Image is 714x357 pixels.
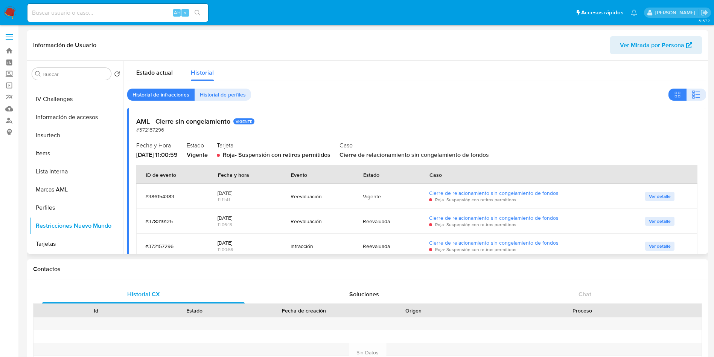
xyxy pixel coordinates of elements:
a: Notificaciones [631,9,637,16]
button: Lista Interna [29,162,123,181]
a: Salir [700,9,708,17]
button: Perfiles [29,199,123,217]
button: Volver al orden por defecto [114,71,120,79]
div: Fecha de creación [249,307,359,314]
div: Proceso [468,307,696,314]
span: Ver Mirada por Persona [620,36,684,54]
button: Buscar [35,71,41,77]
button: Marcas AML [29,181,123,199]
h1: Información de Usuario [33,41,96,49]
button: Tarjetas [29,235,123,253]
span: Accesos rápidos [581,9,623,17]
div: Estado [151,307,239,314]
span: Soluciones [349,290,379,299]
span: s [184,9,186,16]
button: Ver Mirada por Persona [610,36,702,54]
h1: Contactos [33,265,702,273]
span: Alt [174,9,180,16]
button: Items [29,144,123,162]
button: Información de accesos [29,108,123,126]
input: Buscar [43,71,108,78]
div: Origen [370,307,458,314]
span: Chat [579,290,591,299]
p: ivonne.perezonofre@mercadolibre.com.mx [655,9,698,16]
button: IV Challenges [29,90,123,108]
button: Restricciones Nuevo Mundo [29,217,123,235]
span: Historial CX [127,290,160,299]
button: search-icon [190,8,205,18]
div: Id [52,307,140,314]
input: Buscar usuario o caso... [27,8,208,18]
button: Insurtech [29,126,123,144]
